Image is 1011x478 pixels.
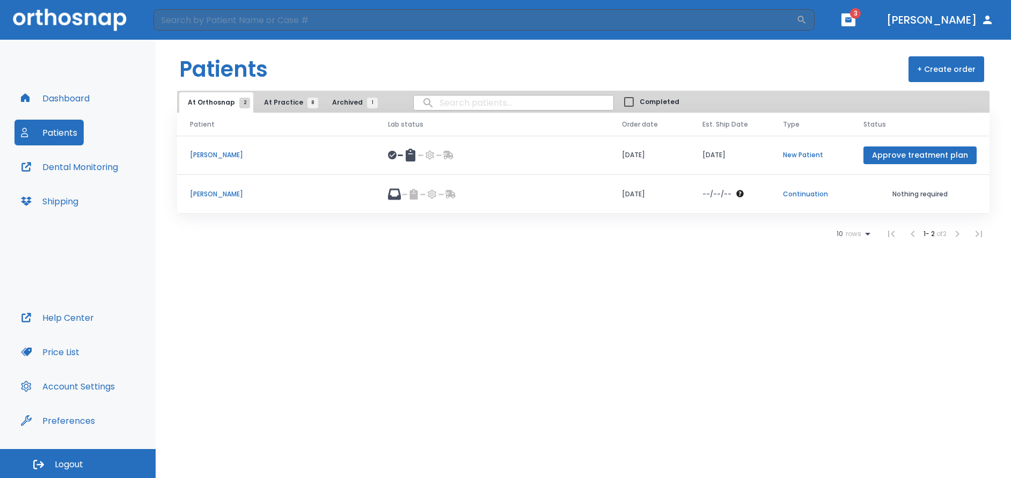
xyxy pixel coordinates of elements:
span: 1 - 2 [924,229,936,238]
p: [PERSON_NAME] [190,150,362,160]
span: At Practice [264,98,313,107]
span: rows [843,230,861,238]
button: + Create order [909,56,984,82]
span: Status [863,120,886,129]
button: Dashboard [14,85,96,111]
button: Price List [14,339,86,365]
td: [DATE] [609,175,690,214]
td: [DATE] [690,136,770,175]
p: Continuation [783,189,838,199]
button: Approve treatment plan [863,146,977,164]
span: Lab status [388,120,423,129]
div: tabs [179,92,383,113]
p: [PERSON_NAME] [190,189,362,199]
p: New Patient [783,150,838,160]
span: Archived [332,98,372,107]
p: --/--/-- [702,189,731,199]
button: Account Settings [14,373,121,399]
div: The date will be available after approving treatment plan [702,189,757,199]
button: [PERSON_NAME] [882,10,998,30]
h1: Patients [179,53,268,85]
span: 8 [307,98,318,108]
span: Type [783,120,800,129]
img: Orthosnap [13,9,127,31]
span: 1 [367,98,378,108]
span: of 2 [936,229,947,238]
span: Logout [55,459,83,470]
button: Preferences [14,408,101,433]
button: Patients [14,120,84,145]
span: At Orthosnap [188,98,245,107]
td: [DATE] [609,136,690,175]
input: Search by Patient Name or Case # [153,9,796,31]
span: Patient [190,120,215,129]
span: Order date [622,120,658,129]
span: Completed [640,97,679,107]
button: Shipping [14,188,85,214]
input: search [414,92,613,113]
button: Dental Monitoring [14,154,124,180]
span: Est. Ship Date [702,120,748,129]
p: Nothing required [863,189,977,199]
span: 10 [837,230,843,238]
span: 2 [239,98,250,108]
span: 3 [850,8,861,19]
button: Help Center [14,305,100,330]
